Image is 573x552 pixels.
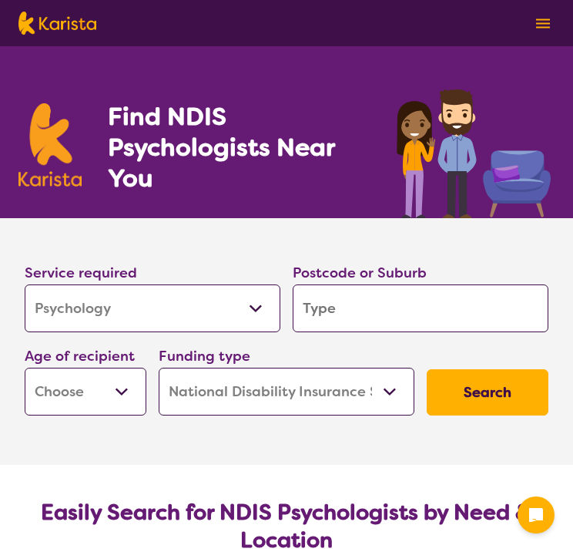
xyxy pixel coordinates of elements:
input: Type [293,284,548,332]
h1: Find NDIS Psychologists Near You [108,101,374,194]
img: menu [536,19,550,29]
img: Karista logo [18,12,96,35]
label: Postcode or Suburb [293,264,427,282]
label: Service required [25,264,137,282]
label: Funding type [159,347,250,365]
button: Search [427,369,548,416]
label: Age of recipient [25,347,135,365]
img: psychology [391,83,555,218]
img: Karista logo [18,103,82,187]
